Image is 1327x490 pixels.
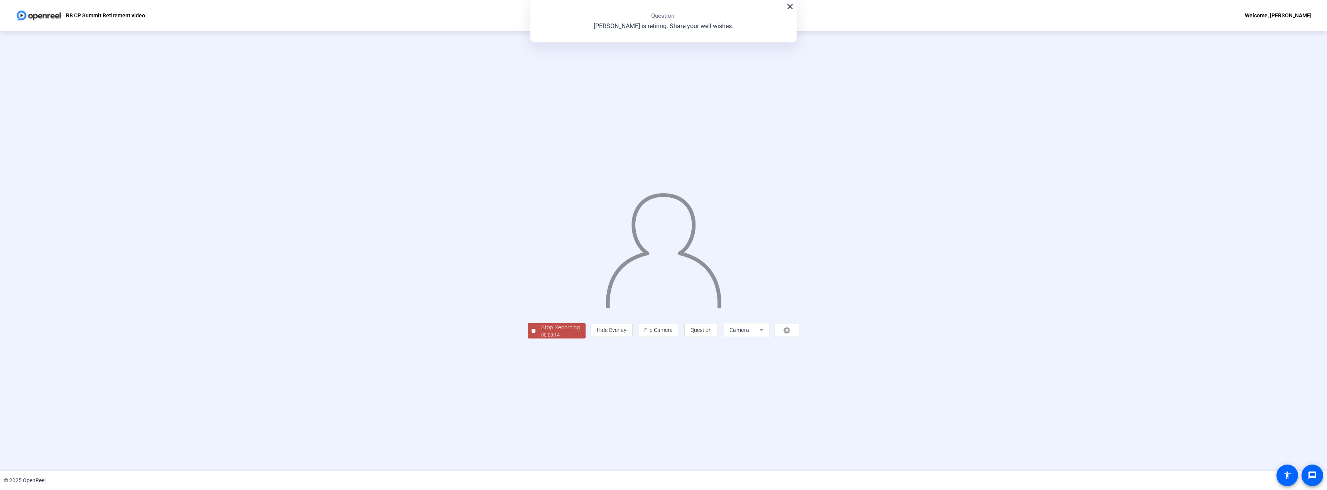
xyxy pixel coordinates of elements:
button: Flip Camera [638,323,679,337]
mat-icon: accessibility [1283,471,1292,480]
div: Welcome, [PERSON_NAME] [1245,11,1312,20]
div: © 2025 OpenReel [4,477,46,485]
button: Hide Overlay [591,323,633,337]
mat-icon: close [785,2,795,11]
p: [PERSON_NAME] is retiring. Share your well wishes. [594,22,733,31]
p: RB CP Summit Retirement video [66,11,145,20]
img: overlay [605,186,723,308]
span: Hide Overlay [597,327,626,333]
span: Question [691,327,712,333]
img: OpenReel logo [15,8,62,23]
p: Question: [651,12,676,20]
span: Flip Camera [644,327,673,333]
button: Stop Recording00:00:14 [528,323,586,339]
div: 00:00:14 [541,332,580,338]
mat-icon: message [1308,471,1317,480]
button: Question [684,323,718,337]
div: Stop Recording [541,323,580,332]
